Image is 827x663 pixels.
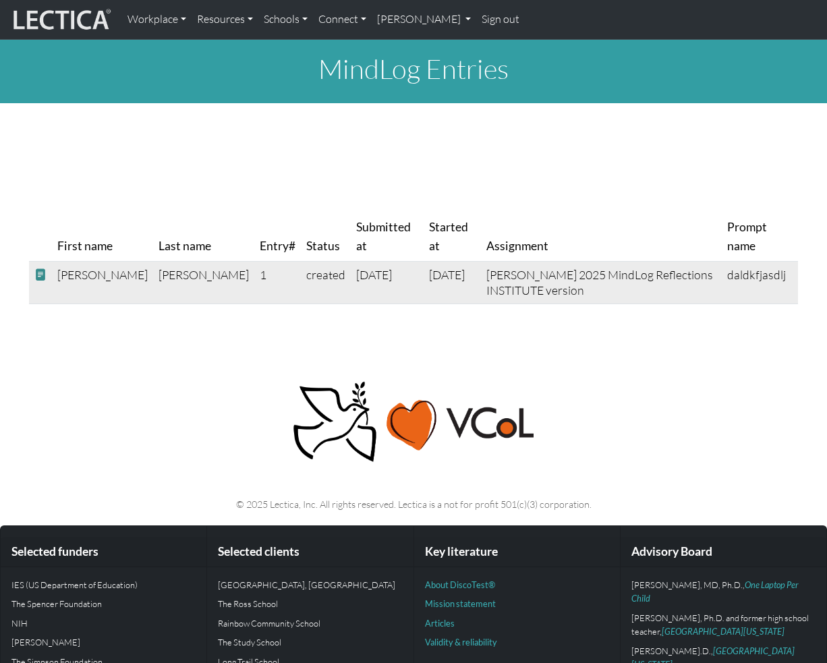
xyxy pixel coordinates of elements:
p: The Spencer Foundation [11,597,196,610]
td: 1 [254,262,301,304]
th: Submitted at [351,212,424,262]
p: The Ross School [218,597,402,610]
a: About DiscoTest® [425,579,495,590]
a: Articles [425,618,455,629]
a: Sign out [476,5,525,34]
th: Assignment [481,212,722,262]
div: Advisory Board [621,537,826,567]
div: Key literature [414,537,620,567]
p: [PERSON_NAME], MD, Ph.D., [631,578,816,606]
th: Entry# [254,212,301,262]
a: One Laptop Per Child [631,579,798,604]
td: created [301,262,351,304]
p: NIH [11,616,196,630]
a: Mission statement [425,598,496,609]
p: [PERSON_NAME], Ph.D. and former high school teacher, [631,611,816,639]
a: Resources [192,5,258,34]
a: Connect [313,5,372,34]
img: lecticalive [10,7,111,32]
p: [PERSON_NAME] [11,635,196,649]
td: [DATE] [424,262,481,304]
a: Workplace [122,5,192,34]
td: [DATE] [351,262,424,304]
a: [PERSON_NAME] [372,5,476,34]
p: [GEOGRAPHIC_DATA], [GEOGRAPHIC_DATA] [218,578,402,592]
p: IES (US Department of Education) [11,578,196,592]
td: [PERSON_NAME] [52,262,153,304]
p: © 2025 Lectica, Inc. All rights reserved. Lectica is a not for profit 501(c)(3) corporation. [37,496,790,512]
th: Status [301,212,351,262]
th: Started at [424,212,481,262]
div: Selected funders [1,537,206,567]
span: view [34,268,47,282]
a: Schools [258,5,313,34]
div: Selected clients [207,537,413,567]
a: [GEOGRAPHIC_DATA][US_STATE] [662,626,785,637]
th: Last name [153,212,254,262]
th: First name [52,212,153,262]
th: Prompt name [722,212,798,262]
td: [PERSON_NAME] [153,262,254,304]
p: Rainbow Community School [218,616,402,630]
img: Peace, love, VCoL [289,380,538,464]
td: daldkfjasdlj [722,262,798,304]
p: The Study School [218,635,402,649]
td: [PERSON_NAME] 2025 MindLog Reflections INSTITUTE version [481,262,722,304]
a: Validity & reliability [425,637,497,647]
